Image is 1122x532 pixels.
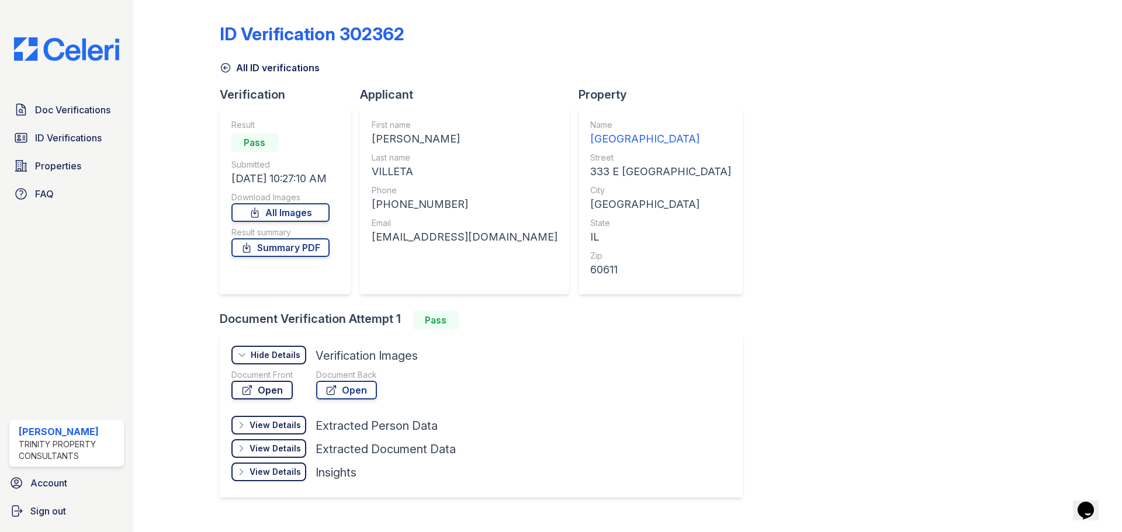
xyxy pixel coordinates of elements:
[9,98,124,121] a: Doc Verifications
[231,159,330,171] div: Submitted
[5,499,129,523] a: Sign out
[316,464,356,481] div: Insights
[316,418,438,434] div: Extracted Person Data
[316,381,377,399] a: Open
[372,185,557,196] div: Phone
[1073,485,1110,520] iframe: chat widget
[220,311,752,329] div: Document Verification Attempt 1
[220,61,320,75] a: All ID verifications
[590,217,731,229] div: State
[590,152,731,164] div: Street
[579,86,752,103] div: Property
[590,250,731,262] div: Zip
[231,192,330,203] div: Download Images
[590,185,731,196] div: City
[35,103,110,117] span: Doc Verifications
[590,131,731,147] div: [GEOGRAPHIC_DATA]
[231,238,330,257] a: Summary PDF
[231,381,293,399] a: Open
[372,119,557,131] div: First name
[250,443,301,454] div: View Details
[35,131,102,145] span: ID Verifications
[30,476,67,490] span: Account
[231,227,330,238] div: Result summary
[9,126,124,149] a: ID Verifications
[35,159,81,173] span: Properties
[231,369,293,381] div: Document Front
[590,229,731,245] div: IL
[316,347,418,364] div: Verification Images
[590,196,731,213] div: [GEOGRAPHIC_DATA]
[372,229,557,245] div: [EMAIL_ADDRESS][DOMAIN_NAME]
[220,23,404,44] div: ID Verification 302362
[316,369,377,381] div: Document Back
[250,466,301,478] div: View Details
[590,119,731,131] div: Name
[19,425,119,439] div: [PERSON_NAME]
[372,131,557,147] div: [PERSON_NAME]
[372,164,557,180] div: VILLETA
[220,86,360,103] div: Verification
[590,262,731,278] div: 60611
[372,152,557,164] div: Last name
[360,86,579,103] div: Applicant
[19,439,119,462] div: Trinity Property Consultants
[9,182,124,206] a: FAQ
[590,119,731,147] a: Name [GEOGRAPHIC_DATA]
[30,504,66,518] span: Sign out
[35,187,54,201] span: FAQ
[372,196,557,213] div: [PHONE_NUMBER]
[5,471,129,495] a: Account
[413,311,459,329] div: Pass
[231,171,330,187] div: [DATE] 10:27:10 AM
[372,217,557,229] div: Email
[590,164,731,180] div: 333 E [GEOGRAPHIC_DATA]
[231,133,278,152] div: Pass
[9,154,124,178] a: Properties
[316,441,456,457] div: Extracted Document Data
[5,37,129,61] img: CE_Logo_Blue-a8612792a0a2168367f1c8372b55b34899dd931a85d93a1a3d3e32e68fde9ad4.png
[250,419,301,431] div: View Details
[251,349,300,361] div: Hide Details
[231,203,330,222] a: All Images
[231,119,330,131] div: Result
